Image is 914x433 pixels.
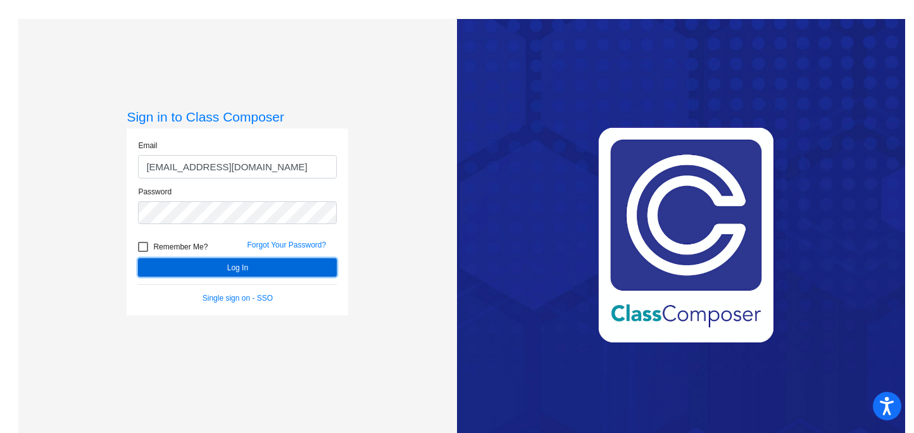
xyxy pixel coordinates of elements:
[203,294,273,303] a: Single sign on - SSO
[247,241,326,249] a: Forgot Your Password?
[138,140,157,151] label: Email
[127,109,348,125] h3: Sign in to Class Composer
[138,186,172,198] label: Password
[138,258,337,277] button: Log In
[153,239,208,254] span: Remember Me?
